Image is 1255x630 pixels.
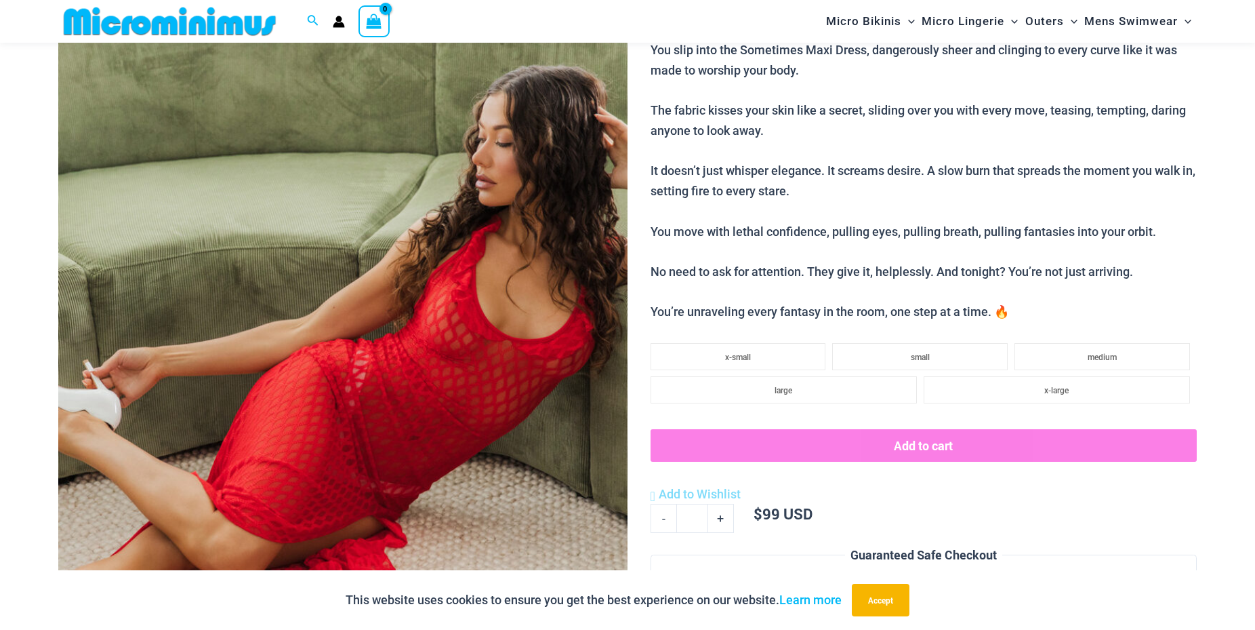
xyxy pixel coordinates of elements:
[651,343,826,370] li: x-small
[754,504,762,524] span: $
[651,484,741,505] a: Add to Wishlist
[832,343,1008,370] li: small
[725,353,751,362] span: x-small
[1064,4,1077,39] span: Menu Toggle
[922,4,1004,39] span: Micro Lingerie
[754,504,812,524] bdi: 99 USD
[1025,4,1064,39] span: Outers
[346,590,842,610] p: This website uses cookies to ensure you get the best experience on our website.
[1081,4,1195,39] a: Mens SwimwearMenu ToggleMenu Toggle
[821,2,1197,41] nav: Site Navigation
[924,376,1190,403] li: x-large
[852,584,909,616] button: Accept
[826,4,901,39] span: Micro Bikinis
[1088,353,1117,362] span: medium
[651,429,1197,462] button: Add to cart
[708,504,734,532] a: +
[676,504,708,532] input: Product quantity
[775,386,792,395] span: large
[333,16,345,28] a: Account icon link
[1014,343,1190,370] li: medium
[1044,386,1069,395] span: x-large
[651,504,676,532] a: -
[918,4,1021,39] a: Micro LingerieMenu ToggleMenu Toggle
[779,593,842,607] a: Learn more
[845,545,1002,566] legend: Guaranteed Safe Checkout
[1084,4,1178,39] span: Mens Swimwear
[659,487,741,501] span: Add to Wishlist
[1178,4,1191,39] span: Menu Toggle
[823,4,918,39] a: Micro BikinisMenu ToggleMenu Toggle
[58,6,281,37] img: MM SHOP LOGO FLAT
[1022,4,1081,39] a: OutersMenu ToggleMenu Toggle
[911,353,930,362] span: small
[307,13,319,30] a: Search icon link
[651,376,917,403] li: large
[901,4,915,39] span: Menu Toggle
[358,5,390,37] a: View Shopping Cart, empty
[1004,4,1018,39] span: Menu Toggle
